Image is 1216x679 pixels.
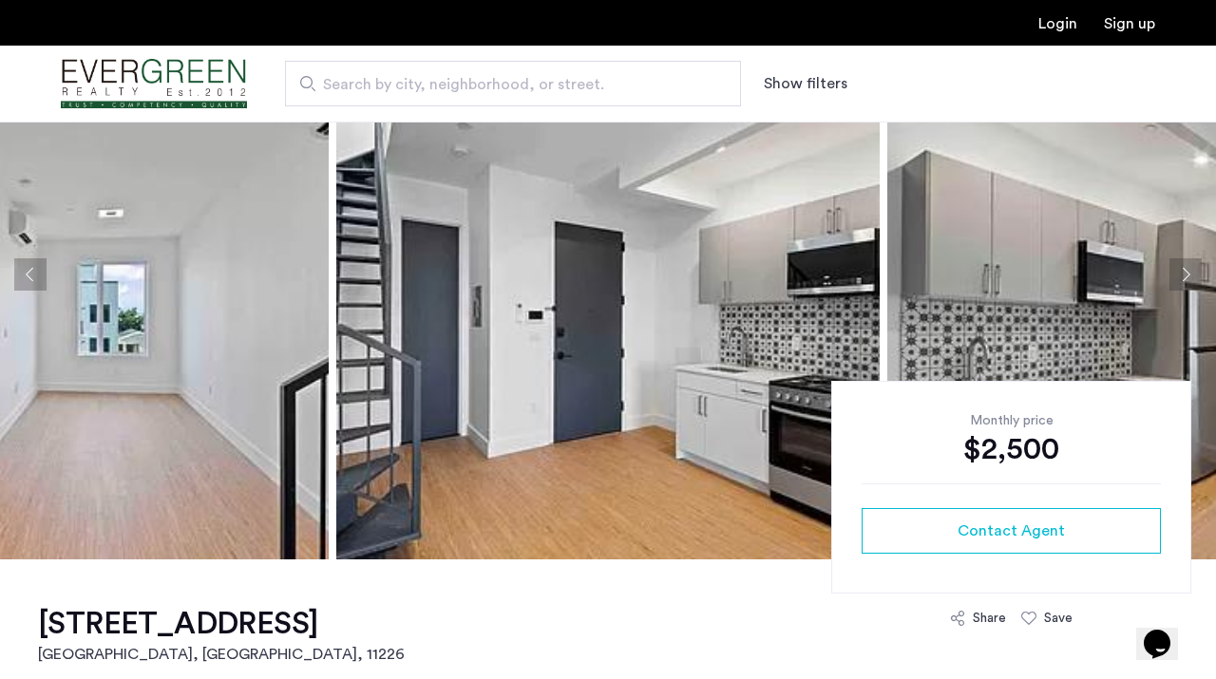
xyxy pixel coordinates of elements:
button: button [862,508,1161,554]
button: Show or hide filters [764,72,847,95]
a: [STREET_ADDRESS][GEOGRAPHIC_DATA], [GEOGRAPHIC_DATA], 11226 [38,605,405,666]
div: Save [1044,609,1073,628]
iframe: chat widget [1136,603,1197,660]
h2: [GEOGRAPHIC_DATA], [GEOGRAPHIC_DATA] , 11226 [38,643,405,666]
button: Next apartment [1169,258,1202,291]
a: Cazamio Logo [61,48,247,120]
div: Share [973,609,1006,628]
input: Apartment Search [285,61,741,106]
span: Contact Agent [958,519,1065,542]
a: Registration [1104,16,1155,31]
h1: [STREET_ADDRESS] [38,605,405,643]
span: Search by city, neighborhood, or street. [323,73,688,96]
div: $2,500 [862,430,1161,468]
div: Monthly price [862,411,1161,430]
img: logo [61,48,247,120]
a: Login [1038,16,1077,31]
button: Previous apartment [14,258,47,291]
